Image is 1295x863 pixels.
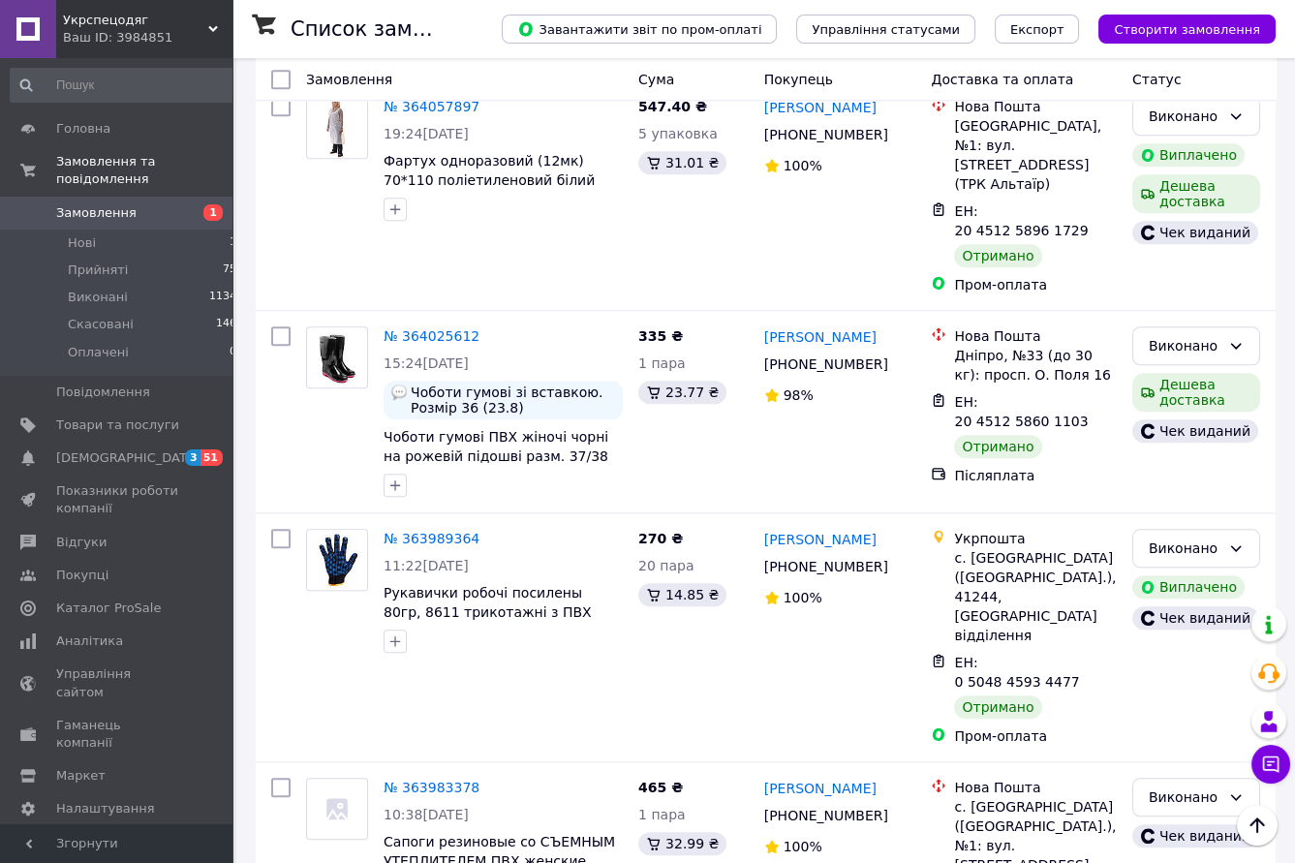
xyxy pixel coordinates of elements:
[784,839,822,854] span: 100%
[56,632,123,650] span: Аналітика
[56,416,179,434] span: Товари та послуги
[185,449,200,466] span: 3
[391,385,407,400] img: :speech_balloon:
[764,98,877,117] a: [PERSON_NAME]
[1132,373,1260,412] div: Дешева доставка
[1149,106,1220,127] div: Виконано
[384,355,469,371] span: 15:24[DATE]
[56,120,110,138] span: Головна
[954,116,1116,194] div: [GEOGRAPHIC_DATA], №1: вул. [STREET_ADDRESS] (ТРК Альтаїр)
[56,567,108,584] span: Покупці
[638,328,683,344] span: 335 ₴
[56,717,179,752] span: Гаманець компанії
[384,780,479,795] a: № 363983378
[216,316,236,333] span: 146
[954,548,1116,645] div: с. [GEOGRAPHIC_DATA] ([GEOGRAPHIC_DATA].), 41244, [GEOGRAPHIC_DATA] відділення
[954,97,1116,116] div: Нова Пошта
[56,384,150,401] span: Повідомлення
[68,344,129,361] span: Оплачені
[56,800,155,817] span: Налаштування
[1132,221,1258,244] div: Чек виданий
[954,655,1079,690] span: ЕН: 0 5048 4593 4477
[68,234,96,252] span: Нові
[1079,20,1276,36] a: Створити замовлення
[291,17,487,41] h1: Список замовлень
[954,394,1088,429] span: ЕН: 20 4512 5860 1103
[306,529,368,591] a: Фото товару
[638,355,686,371] span: 1 пара
[764,530,877,549] a: [PERSON_NAME]
[1132,606,1258,630] div: Чек виданий
[68,289,128,306] span: Виконані
[56,600,161,617] span: Каталог ProSale
[1149,786,1220,808] div: Виконано
[56,534,107,551] span: Відгуки
[954,326,1116,346] div: Нова Пошта
[764,327,877,347] a: [PERSON_NAME]
[995,15,1080,44] button: Експорт
[306,97,368,159] a: Фото товару
[384,558,469,573] span: 11:22[DATE]
[384,429,608,483] a: Чоботи гумові ПВХ жіночі чорні на рожевій підошві разм. 37/38 високі
[307,98,367,158] img: Фото товару
[56,153,232,188] span: Замовлення та повідомлення
[68,262,128,279] span: Прийняті
[63,29,232,46] div: Ваш ID: 3984851
[1132,575,1245,599] div: Виплачено
[784,158,822,173] span: 100%
[638,126,718,141] span: 5 упаковка
[384,585,592,639] a: Рукавички робочі посилены 80гр, 8611 трикотажні з ПВХ крапками
[1114,22,1260,37] span: Створити замовлення
[954,275,1116,294] div: Пром-оплата
[954,244,1041,267] div: Отримано
[200,449,223,466] span: 51
[56,665,179,700] span: Управління сайтом
[502,15,777,44] button: Завантажити звіт по пром-оплаті
[638,99,707,114] span: 547.40 ₴
[223,262,236,279] span: 75
[1132,72,1182,87] span: Статус
[384,328,479,344] a: № 364025612
[1132,824,1258,848] div: Чек виданий
[638,832,726,855] div: 32.99 ₴
[760,553,892,580] div: [PHONE_NUMBER]
[760,351,892,378] div: [PHONE_NUMBER]
[954,695,1041,719] div: Отримано
[954,346,1116,385] div: Дніпро, №33 (до 30 кг): просп. О. Поля 16
[517,20,761,38] span: Завантажити звіт по пром-оплаті
[209,289,236,306] span: 1134
[638,151,726,174] div: 31.01 ₴
[306,778,368,840] a: Фото товару
[638,780,683,795] span: 465 ₴
[384,531,479,546] a: № 363989364
[954,203,1088,238] span: ЕН: 20 4512 5896 1729
[306,72,392,87] span: Замовлення
[56,449,200,467] span: [DEMOGRAPHIC_DATA]
[954,778,1116,797] div: Нова Пошта
[1098,15,1276,44] button: Створити замовлення
[638,583,726,606] div: 14.85 ₴
[56,204,137,222] span: Замовлення
[796,15,975,44] button: Управління статусами
[954,726,1116,746] div: Пром-оплата
[306,326,368,388] a: Фото товару
[764,779,877,798] a: [PERSON_NAME]
[954,466,1116,485] div: Післяплата
[638,531,683,546] span: 270 ₴
[68,316,134,333] span: Скасовані
[638,381,726,404] div: 23.77 ₴
[56,767,106,785] span: Маркет
[784,387,814,403] span: 98%
[1149,335,1220,356] div: Виконано
[954,435,1041,458] div: Отримано
[1237,805,1278,846] button: Наверх
[313,327,361,387] img: Фото товару
[56,482,179,517] span: Показники роботи компанії
[638,558,694,573] span: 20 пара
[764,72,833,87] span: Покупець
[384,153,595,207] a: Фартух одноразовий (12мк) 70*110 поліетиленовий білий 100шт стандарт
[1251,745,1290,784] button: Чат з покупцем
[384,807,469,822] span: 10:38[DATE]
